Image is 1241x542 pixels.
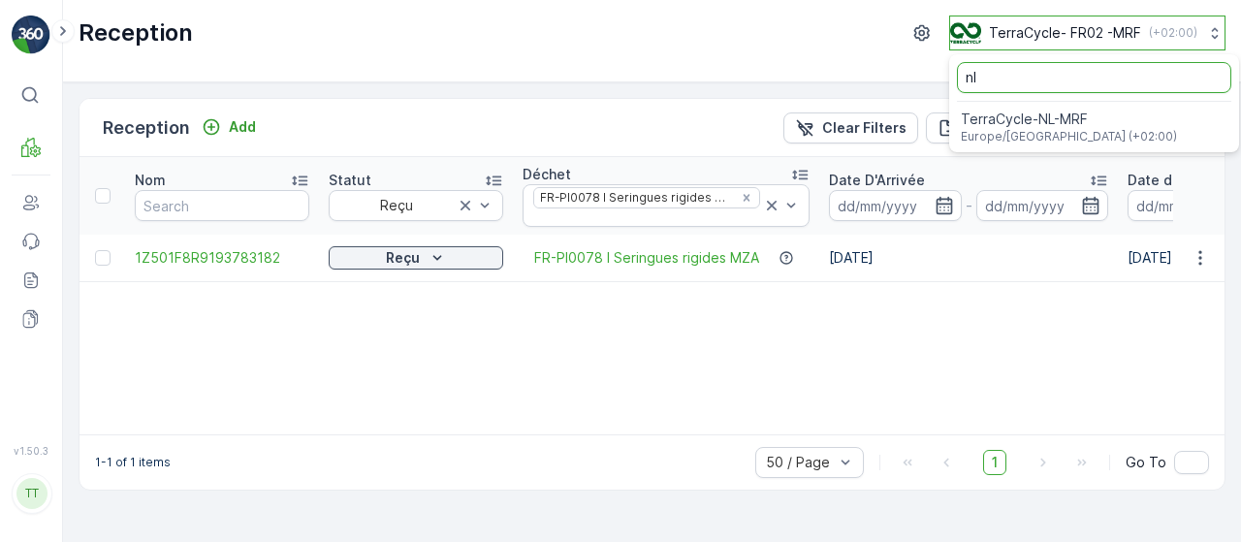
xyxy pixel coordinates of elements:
span: v 1.50.3 [12,445,50,457]
p: Reception [79,17,193,48]
span: TerraCycle-NL-MRF [961,110,1177,129]
button: Add [194,115,264,139]
button: TerraCycle- FR02 -MRF(+02:00) [949,16,1225,50]
p: Nom [135,171,166,190]
ul: Menu [949,54,1239,152]
button: Reçu [329,246,503,270]
input: Search [135,190,309,221]
p: TerraCycle- FR02 -MRF [989,23,1141,43]
span: Go To [1126,453,1166,472]
img: terracycle.png [950,22,981,44]
input: Search... [957,62,1231,93]
p: Date D'Arrivée [829,171,925,190]
a: FR-PI0078 I Seringues rigides MZA [534,248,759,268]
button: Export [926,112,1021,143]
p: - [966,194,972,217]
p: Déchet [523,165,571,184]
div: FR-PI0078 I Seringues rigides MZA [534,188,735,207]
div: Remove FR-PI0078 I Seringues rigides MZA [736,190,757,206]
p: 1-1 of 1 items [95,455,171,470]
span: 1 [983,450,1006,475]
p: ( +02:00 ) [1149,25,1197,41]
span: Europe/[GEOGRAPHIC_DATA] (+02:00) [961,129,1177,144]
img: logo [12,16,50,54]
p: Add [229,117,256,137]
a: 1Z501F8R9193783182 [135,248,309,268]
input: dd/mm/yyyy [829,190,962,221]
div: TT [16,478,48,509]
input: dd/mm/yyyy [976,190,1109,221]
p: Reception [103,114,190,142]
p: Reçu [386,248,420,268]
div: Toggle Row Selected [95,250,111,266]
p: Statut [329,171,371,190]
td: [DATE] [819,235,1118,281]
button: TT [12,461,50,526]
button: Clear Filters [783,112,918,143]
p: Date de création [1128,171,1240,190]
p: Clear Filters [822,118,907,138]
